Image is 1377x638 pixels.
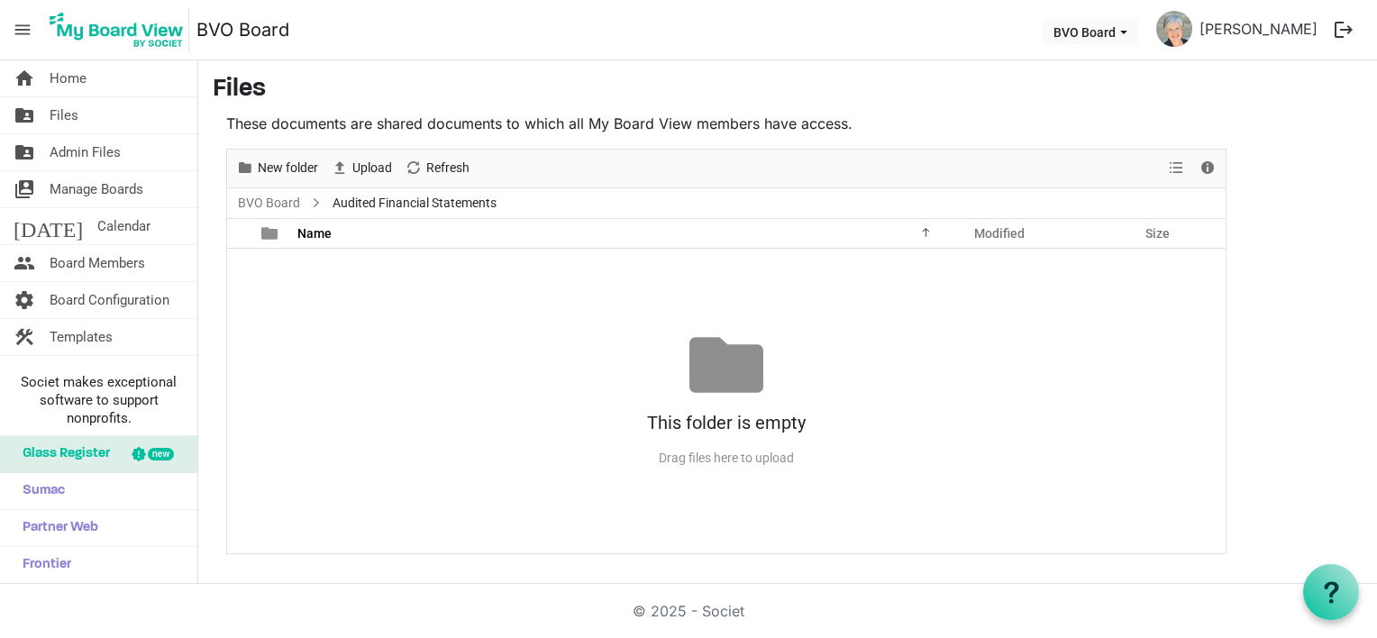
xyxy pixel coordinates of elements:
span: switch_account [14,171,35,207]
span: Modified [974,226,1025,241]
h3: Files [213,75,1363,105]
span: Upload [351,157,394,179]
span: Sumac [14,473,65,509]
a: BVO Board [196,12,289,48]
div: View [1162,150,1192,187]
img: PyyS3O9hLMNWy5sfr9llzGd1zSo7ugH3aP_66mAqqOBuUsvSKLf-rP3SwHHrcKyCj7ldBY4ygcQ7lV8oQjcMMA_thumb.png [1156,11,1192,47]
button: Refresh [402,157,473,179]
span: [DATE] [14,208,83,244]
span: Files [50,97,78,133]
div: Upload [324,150,398,187]
div: Details [1192,150,1223,187]
button: View dropdownbutton [1165,157,1187,179]
span: Home [50,60,87,96]
span: Frontier [14,547,71,583]
div: This folder is empty [227,402,1226,443]
span: Size [1145,226,1170,241]
span: New folder [256,157,320,179]
span: Name [297,226,332,241]
span: Partner Web [14,510,98,546]
a: [PERSON_NAME] [1192,11,1325,47]
span: folder_shared [14,134,35,170]
span: Manage Boards [50,171,143,207]
p: These documents are shared documents to which all My Board View members have access. [226,113,1227,134]
span: Glass Register [14,436,110,472]
a: BVO Board [234,192,304,214]
span: Refresh [424,157,471,179]
span: Societ makes exceptional software to support nonprofits. [8,373,189,427]
span: Admin Files [50,134,121,170]
button: Details [1196,157,1220,179]
div: new [148,448,174,460]
div: New folder [230,150,324,187]
button: New folder [233,157,322,179]
span: Board Configuration [50,282,169,318]
span: Audited Financial Statements [329,192,500,214]
span: folder_shared [14,97,35,133]
button: BVO Board dropdownbutton [1042,19,1139,44]
span: settings [14,282,35,318]
a: My Board View Logo [44,7,196,52]
button: Upload [328,157,396,179]
span: menu [5,13,40,47]
span: people [14,245,35,281]
span: Templates [50,319,113,355]
span: Calendar [97,208,150,244]
span: Board Members [50,245,145,281]
button: logout [1325,11,1363,49]
div: Drag files here to upload [227,443,1226,473]
div: Refresh [398,150,476,187]
a: © 2025 - Societ [633,602,744,620]
img: My Board View Logo [44,7,189,52]
span: home [14,60,35,96]
span: construction [14,319,35,355]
